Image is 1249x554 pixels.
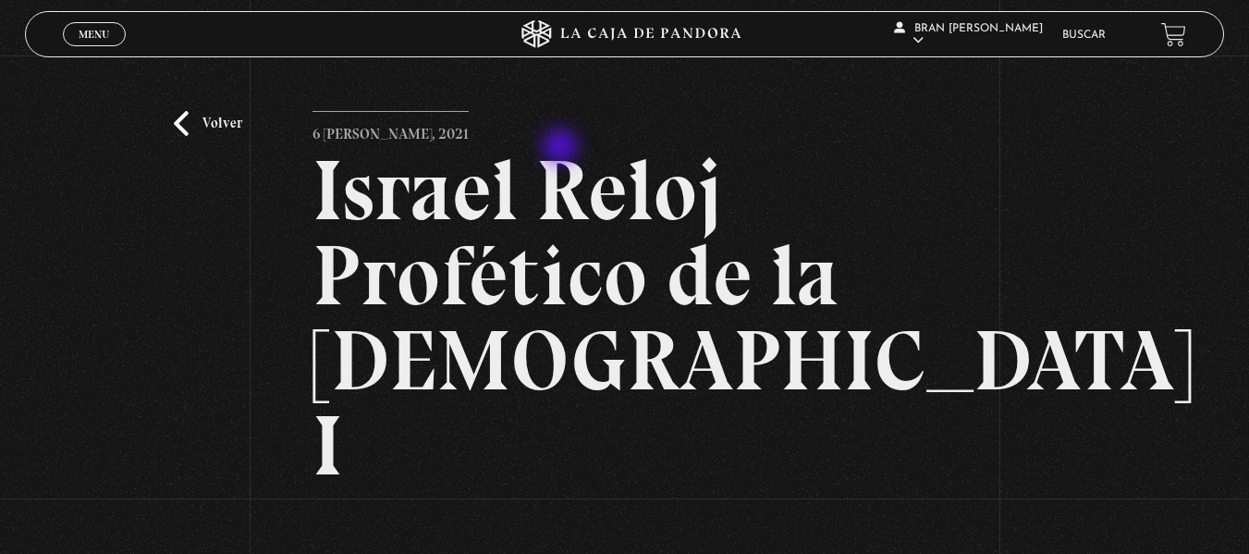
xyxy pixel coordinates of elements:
span: Cerrar [72,44,116,57]
span: Menu [79,29,109,40]
h2: Israel Reloj Profético de la [DEMOGRAPHIC_DATA] I [312,148,936,488]
span: Bran [PERSON_NAME] [894,23,1043,46]
p: 6 [PERSON_NAME], 2021 [312,111,469,148]
a: Volver [174,111,242,136]
a: View your shopping cart [1161,21,1186,46]
a: Buscar [1062,30,1106,41]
